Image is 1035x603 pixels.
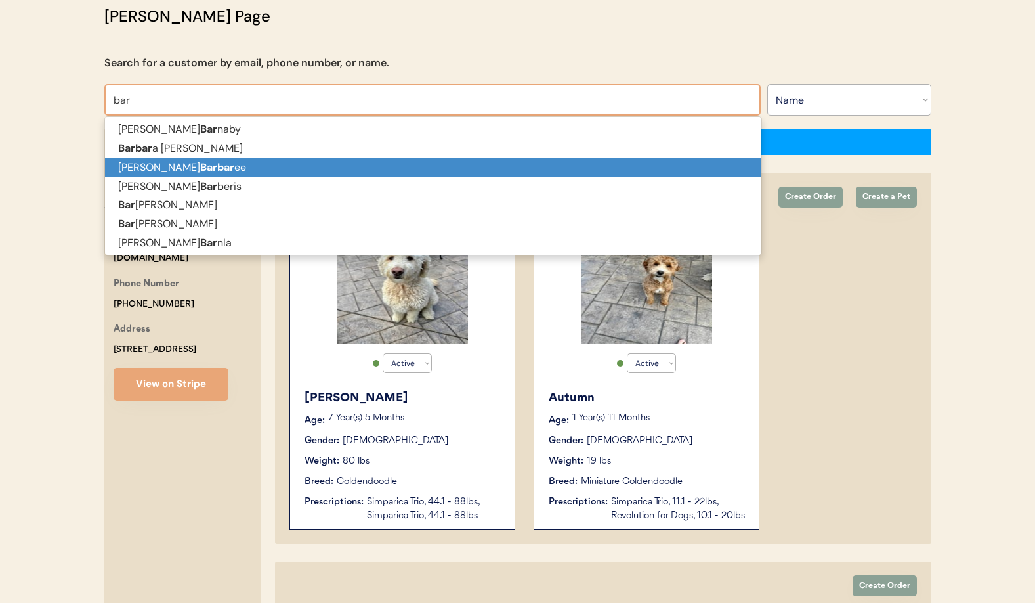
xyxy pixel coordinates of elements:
div: Autumn [549,390,746,407]
p: [PERSON_NAME] [105,215,761,234]
p: [PERSON_NAME] naby [105,120,761,139]
div: 19 lbs [587,455,611,468]
div: [PHONE_NUMBER] [114,297,194,312]
p: [PERSON_NAME] ee [105,158,761,177]
img: IMG_7473.jpeg [581,220,712,344]
strong: Bar [200,122,217,136]
div: Age: [549,414,569,428]
strong: Bar [118,141,135,155]
div: [DEMOGRAPHIC_DATA] [587,434,692,448]
div: Phone Number [114,277,179,293]
strong: Bar [118,255,135,269]
div: Breed: [305,475,333,489]
div: [STREET_ADDRESS] [114,342,196,357]
button: Create a Pet [856,187,917,208]
p: [PERSON_NAME] [105,253,761,272]
strong: Bar [200,160,217,174]
strong: bar [135,141,152,155]
div: [PERSON_NAME] [305,390,501,407]
strong: bar [135,255,152,269]
div: Goldendoodle [337,475,397,489]
button: Create Order [778,187,843,208]
div: Gender: [305,434,339,448]
p: 7 Year(s) 5 Months [328,414,501,423]
div: [PERSON_NAME] Page [104,5,270,28]
div: Search for a customer by email, phone number, or name. [104,55,389,71]
button: Create Order [853,575,917,596]
strong: Bar [118,217,135,231]
div: Breed: [549,475,578,489]
div: Address [114,322,150,338]
p: [PERSON_NAME] [105,196,761,215]
strong: Bar [200,236,217,250]
strong: Bar [200,179,217,193]
div: Simparica Trio, 44.1 - 88lbs, Simparica Trio, 44.1 - 88lbs [367,495,501,523]
strong: bar [217,160,234,174]
img: IMG_7474.jpeg [337,220,468,344]
p: 1 Year(s) 11 Months [572,414,746,423]
p: [PERSON_NAME] beris [105,177,761,196]
div: Simparica Trio, 11.1 - 22lbs, Revolution for Dogs, 10.1 - 20lbs [611,495,746,523]
div: Age: [305,414,325,428]
div: Prescriptions: [305,495,364,509]
p: a [PERSON_NAME] [105,139,761,158]
div: 80 lbs [343,455,370,468]
div: Prescriptions: [549,495,608,509]
div: Miniature Goldendoodle [581,475,683,489]
div: Gender: [549,434,583,448]
div: Weight: [549,455,583,468]
strong: Bar [118,198,135,212]
div: Weight: [305,455,339,468]
p: [PERSON_NAME] nla [105,234,761,253]
button: View on Stripe [114,368,228,401]
input: Search by name [104,84,761,116]
div: [DEMOGRAPHIC_DATA] [343,434,448,448]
